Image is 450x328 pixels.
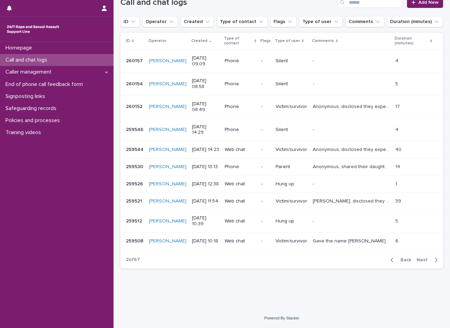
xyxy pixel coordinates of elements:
[313,237,391,244] p: Gave the name Nadine, mentioned her partner sent her naked picture to his friend, gave the msg fr...
[395,145,403,153] p: 40
[225,81,256,87] p: Phone
[120,210,443,233] tr: 259512259512 [PERSON_NAME] [DATE] 10:39Web chat-Hung up-- 55
[126,163,144,170] p: 259530
[414,257,443,263] button: Next
[224,35,253,47] p: Type of contact
[3,57,53,63] p: Call and chat logs
[3,69,57,75] p: Caller management
[261,127,270,133] p: -
[313,57,315,64] p: -
[261,81,270,87] p: -
[126,80,144,87] p: 260154
[149,198,186,204] a: [PERSON_NAME]
[313,80,315,87] p: -
[126,180,144,187] p: 259526
[148,37,167,45] p: Operator
[149,238,186,244] a: [PERSON_NAME]
[275,37,300,45] p: Type of user
[192,55,219,67] p: [DATE] 09:09
[225,127,256,133] p: Phone
[126,57,144,64] p: 260157
[261,198,270,204] p: -
[313,197,391,204] p: James, disclosed they experienced S.V when they were 10, Visitor explored feelings around the imp...
[120,158,443,175] tr: 259530259530 [PERSON_NAME] [DATE] 13:13Phone-ParentAnonymous, shared their daughter has disclosed...
[225,104,256,110] p: Phone
[276,81,307,87] p: Silent
[313,217,315,224] p: -
[120,16,140,27] button: ID
[395,57,400,64] p: 4
[261,238,270,244] p: -
[149,181,186,187] a: [PERSON_NAME]
[261,218,270,224] p: -
[395,125,400,133] p: 4
[126,237,145,244] p: 259508
[3,45,37,51] p: Homepage
[299,16,343,27] button: Type of user
[120,193,443,210] tr: 259521259521 [PERSON_NAME] [DATE] 11:54Web chat-Victim/survivor[PERSON_NAME], disclosed they expe...
[149,164,186,170] a: [PERSON_NAME]
[276,238,307,244] p: Victim/survivor
[192,78,219,90] p: [DATE] 08:58
[276,181,307,187] p: Hung up
[395,180,398,187] p: 1
[192,164,219,170] p: [DATE] 13:13
[142,16,178,27] button: Operator
[395,80,399,87] p: 5
[276,58,307,64] p: Silent
[192,101,219,113] p: [DATE] 08:49
[120,50,443,73] tr: 260157260157 [PERSON_NAME] [DATE] 09:09Phone-Silent-- 44
[149,81,186,87] a: [PERSON_NAME]
[192,124,219,136] p: [DATE] 14:29
[270,16,297,27] button: Flags
[3,105,62,112] p: Safeguarding records
[313,145,391,153] p: Anonymous, disclosed they experienced S.V as a child. Visitor explored feelings around trauma res...
[149,147,186,153] a: [PERSON_NAME]
[126,145,145,153] p: 259544
[3,117,65,124] p: Policies and processes
[126,197,143,204] p: 259521
[276,127,307,133] p: Silent
[345,16,384,27] button: Comments
[261,164,270,170] p: -
[276,164,307,170] p: Parent
[261,147,270,153] p: -
[126,37,130,45] p: ID
[120,251,146,268] p: 2 of 67
[385,257,414,263] button: Back
[276,198,307,204] p: Victim/survivor
[260,37,271,45] p: Flags
[395,35,428,47] p: Duration (minutes)
[225,198,256,204] p: Web chat
[126,102,144,110] p: 260152
[3,129,46,136] p: Training videos
[225,164,256,170] p: Phone
[6,22,61,36] img: rhQMoQhaT3yELyF149Cw
[225,238,256,244] p: Web chat
[149,58,186,64] a: [PERSON_NAME]
[149,127,186,133] a: [PERSON_NAME]
[395,163,401,170] p: 14
[313,125,315,133] p: -
[387,16,443,27] button: Duration (minutes)
[225,181,256,187] p: Web chat
[261,181,270,187] p: -
[395,217,399,224] p: 5
[276,147,307,153] p: Victim/survivor
[225,147,256,153] p: Web chat
[417,258,432,262] span: Next
[396,258,411,262] span: Back
[313,102,391,110] p: Anonymous, disclosed they experienced S.V by dad when they were 5. Visitor explored feelings arou...
[192,238,219,244] p: [DATE] 10:18
[149,218,186,224] a: [PERSON_NAME]
[225,218,256,224] p: Web chat
[192,215,219,227] p: [DATE] 10:39
[261,58,270,64] p: -
[120,118,443,141] tr: 259546259546 [PERSON_NAME] [DATE] 14:29Phone-Silent-- 44
[312,37,334,45] p: Comments
[126,217,143,224] p: 259512
[313,180,315,187] p: -
[120,141,443,158] tr: 259544259544 [PERSON_NAME] [DATE] 14:23Web chat-Victim/survivorAnonymous, disclosed they experien...
[276,104,307,110] p: Victim/survivor
[313,163,391,170] p: Anonymous, shared their daughter has disclosed her experience of S.V that happened few months ago...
